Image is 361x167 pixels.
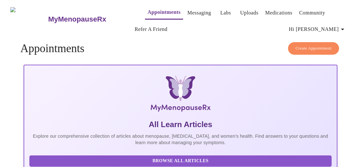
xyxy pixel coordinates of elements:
a: Labs [220,8,231,17]
button: Refer a Friend [132,23,170,36]
a: Medications [265,8,292,17]
a: Community [299,8,325,17]
button: Browse All Articles [29,155,332,167]
button: Medications [263,6,295,19]
button: Messaging [185,6,213,19]
button: Appointments [145,6,183,20]
span: Hi [PERSON_NAME] [289,25,346,34]
a: Refer a Friend [135,25,168,34]
a: MyMenopauseRx [47,8,132,31]
button: Labs [215,6,236,19]
img: MyMenopauseRx Logo [77,76,284,114]
button: Hi [PERSON_NAME] [286,23,349,36]
a: Uploads [240,8,259,17]
button: Uploads [238,6,261,19]
h5: All Learn Articles [29,119,332,130]
button: Community [296,6,328,19]
h4: Appointments [20,42,341,55]
a: Messaging [187,8,211,17]
span: Create Appointment [295,45,332,52]
img: MyMenopauseRx Logo [10,7,47,31]
p: Explore our comprehensive collection of articles about menopause, [MEDICAL_DATA], and women's hea... [29,133,332,146]
h3: MyMenopauseRx [48,15,106,23]
button: Create Appointment [288,42,339,55]
span: Browse All Articles [36,157,325,165]
a: Appointments [148,8,180,17]
a: Browse All Articles [29,158,333,163]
